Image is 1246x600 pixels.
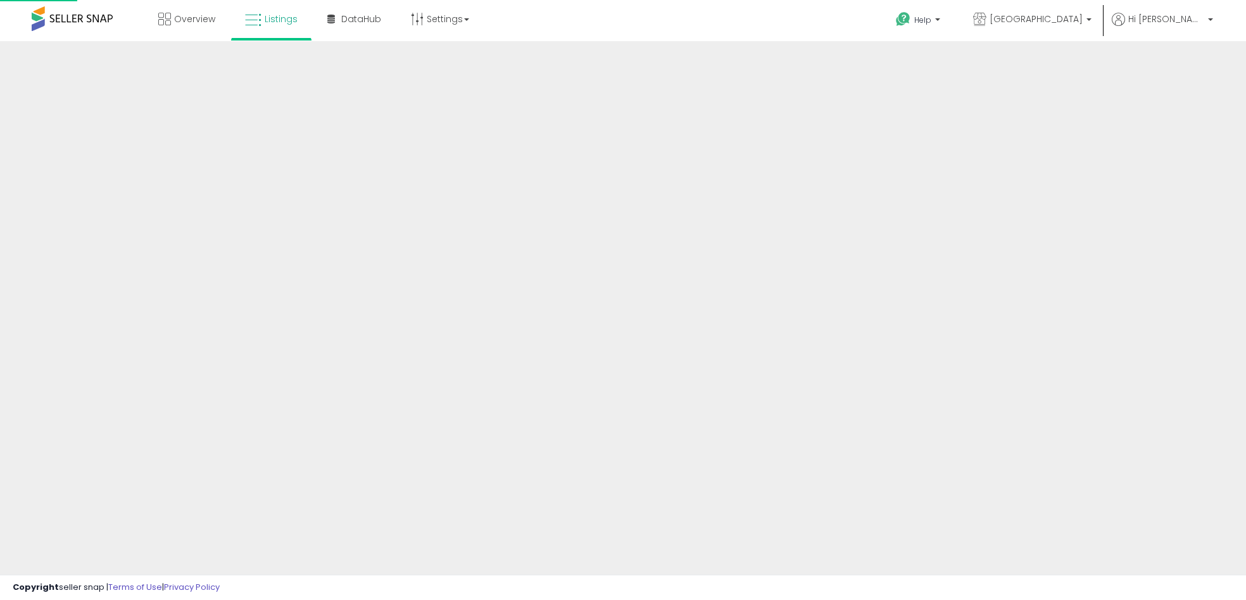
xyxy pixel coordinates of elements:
span: DataHub [341,13,381,25]
i: Get Help [895,11,911,27]
span: Listings [265,13,298,25]
a: Help [886,2,953,41]
span: [GEOGRAPHIC_DATA] [990,13,1083,25]
a: Hi [PERSON_NAME] [1112,13,1213,41]
span: Overview [174,13,215,25]
span: Help [914,15,931,25]
span: Hi [PERSON_NAME] [1128,13,1204,25]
